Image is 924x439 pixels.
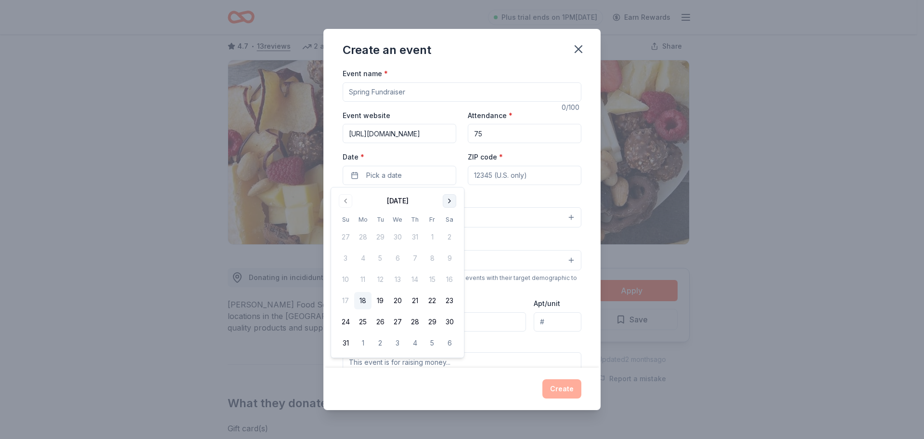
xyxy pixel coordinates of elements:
[423,334,441,352] button: 5
[406,313,423,331] button: 28
[534,312,581,332] input: #
[406,214,423,225] th: Thursday
[389,313,406,331] button: 27
[372,292,389,309] button: 19
[534,299,560,308] label: Apt/unit
[337,334,354,352] button: 31
[441,292,458,309] button: 23
[337,313,354,331] button: 24
[354,214,372,225] th: Monday
[354,292,372,309] button: 18
[406,292,423,309] button: 21
[468,124,581,143] input: 20
[354,313,372,331] button: 25
[389,214,406,225] th: Wednesday
[468,166,581,185] input: 12345 (U.S. only)
[441,334,458,352] button: 6
[343,111,390,120] label: Event website
[423,313,441,331] button: 29
[343,69,388,79] label: Event name
[343,152,456,162] label: Date
[343,124,456,143] input: https://www...
[343,166,456,185] button: Pick a date
[354,334,372,352] button: 1
[343,82,581,102] input: Spring Fundraiser
[339,194,352,208] button: Go to previous month
[468,152,503,162] label: ZIP code
[562,102,581,113] div: 0 /100
[441,313,458,331] button: 30
[423,214,441,225] th: Friday
[443,194,456,208] button: Go to next month
[372,313,389,331] button: 26
[343,42,431,58] div: Create an event
[441,214,458,225] th: Saturday
[387,195,409,207] div: [DATE]
[366,170,402,181] span: Pick a date
[468,111,513,120] label: Attendance
[423,292,441,309] button: 22
[372,214,389,225] th: Tuesday
[372,334,389,352] button: 2
[389,292,406,309] button: 20
[337,214,354,225] th: Sunday
[406,334,423,352] button: 4
[389,334,406,352] button: 3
